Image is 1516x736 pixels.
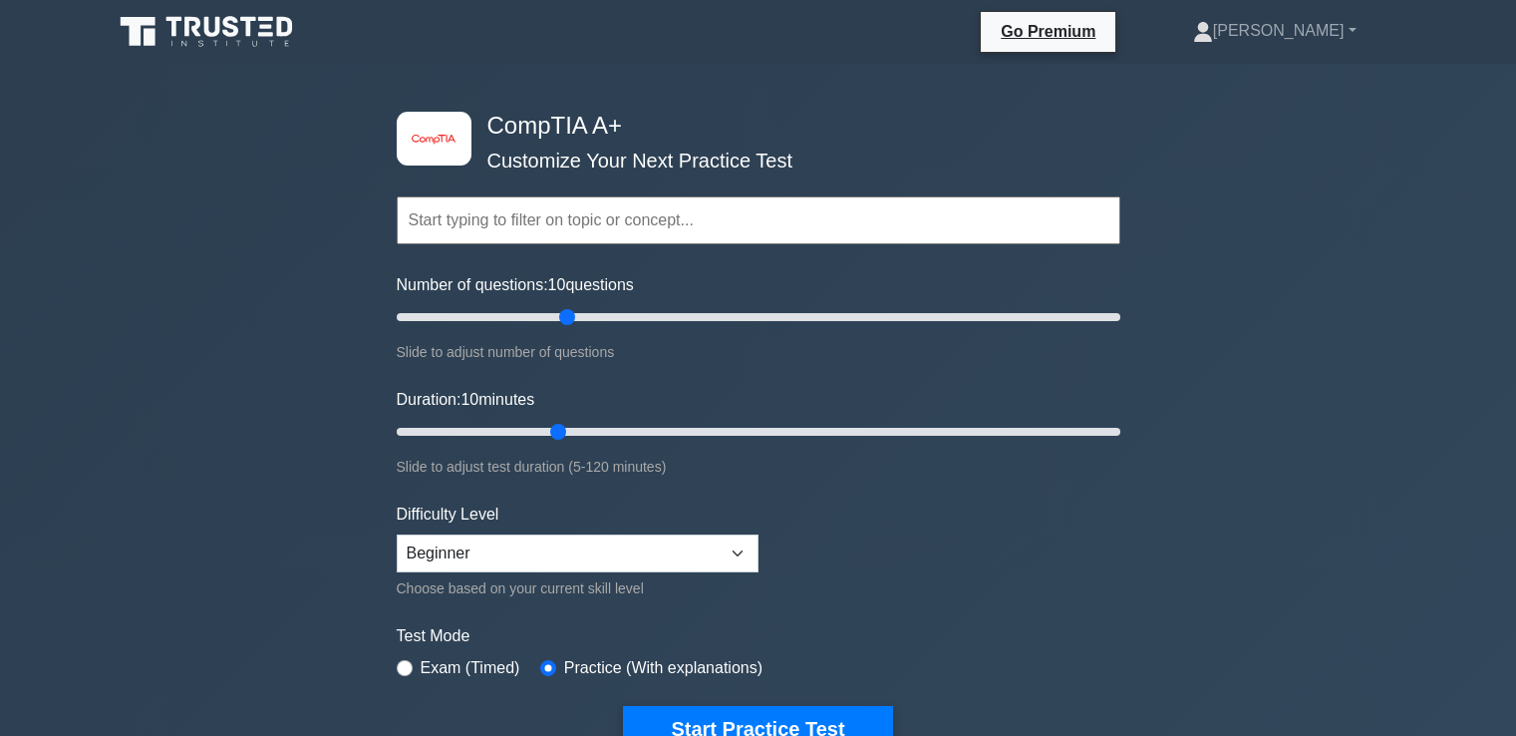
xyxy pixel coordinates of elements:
[397,455,1120,479] div: Slide to adjust test duration (5-120 minutes)
[397,388,535,412] label: Duration: minutes
[397,576,758,600] div: Choose based on your current skill level
[397,340,1120,364] div: Slide to adjust number of questions
[460,391,478,408] span: 10
[397,624,1120,648] label: Test Mode
[479,112,1023,141] h4: CompTIA A+
[397,503,499,527] label: Difficulty Level
[421,656,520,680] label: Exam (Timed)
[548,276,566,293] span: 10
[564,656,762,680] label: Practice (With explanations)
[1145,11,1404,51] a: [PERSON_NAME]
[397,273,634,297] label: Number of questions: questions
[397,196,1120,244] input: Start typing to filter on topic or concept...
[989,19,1107,44] a: Go Premium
